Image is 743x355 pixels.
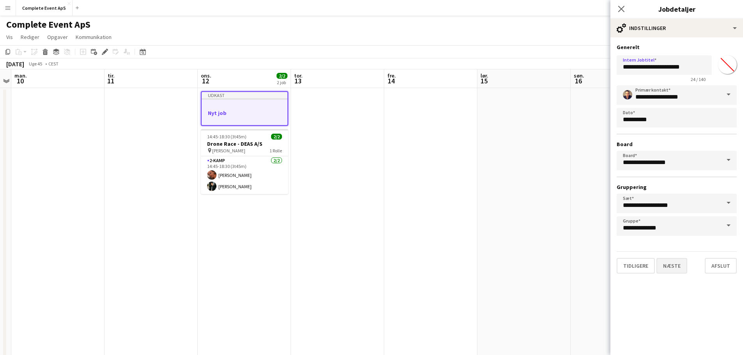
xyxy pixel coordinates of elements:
[705,258,737,274] button: Afslut
[202,110,287,117] h3: Nyt job
[21,34,39,41] span: Rediger
[386,76,396,85] span: 14
[610,19,743,37] div: Indstillinger
[3,32,16,42] a: Vis
[47,34,68,41] span: Opgaver
[481,72,488,79] span: lør.
[106,76,115,85] span: 11
[617,184,737,191] h3: Gruppering
[14,72,27,79] span: man.
[6,34,13,41] span: Vis
[207,134,246,140] span: 14:45-18:30 (3t45m)
[73,32,115,42] a: Kommunikation
[656,258,687,274] button: Næste
[16,0,73,16] button: Complete Event ApS
[610,4,743,14] h3: Jobdetaljer
[684,76,712,82] span: 24 / 140
[293,76,303,85] span: 13
[271,134,282,140] span: 2/2
[202,92,287,98] div: Udkast
[18,32,43,42] a: Rediger
[617,258,655,274] button: Tidligere
[201,156,288,194] app-card-role: 2-kamp2/214:45-18:30 (3t45m)[PERSON_NAME][PERSON_NAME]
[212,148,245,154] span: [PERSON_NAME]
[387,72,396,79] span: fre.
[277,79,287,85] div: 2 job
[617,44,737,51] h3: Generelt
[108,72,115,79] span: tir.
[294,72,303,79] span: tor.
[270,148,282,154] span: 1 Rolle
[44,32,71,42] a: Opgaver
[201,91,288,126] app-job-card: UdkastNyt job
[201,140,288,147] h3: Drone Race - DEAS A/S
[617,141,737,148] h3: Board
[13,76,27,85] span: 10
[6,60,24,68] div: [DATE]
[76,34,112,41] span: Kommunikation
[574,72,584,79] span: søn.
[48,61,59,67] div: CEST
[26,61,45,67] span: Uge 45
[573,76,584,85] span: 16
[200,76,211,85] span: 12
[479,76,488,85] span: 15
[201,72,211,79] span: ons.
[277,73,287,79] span: 2/2
[6,19,90,30] h1: Complete Event ApS
[201,129,288,194] app-job-card: 14:45-18:30 (3t45m)2/2Drone Race - DEAS A/S [PERSON_NAME]1 Rolle2-kamp2/214:45-18:30 (3t45m)[PERS...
